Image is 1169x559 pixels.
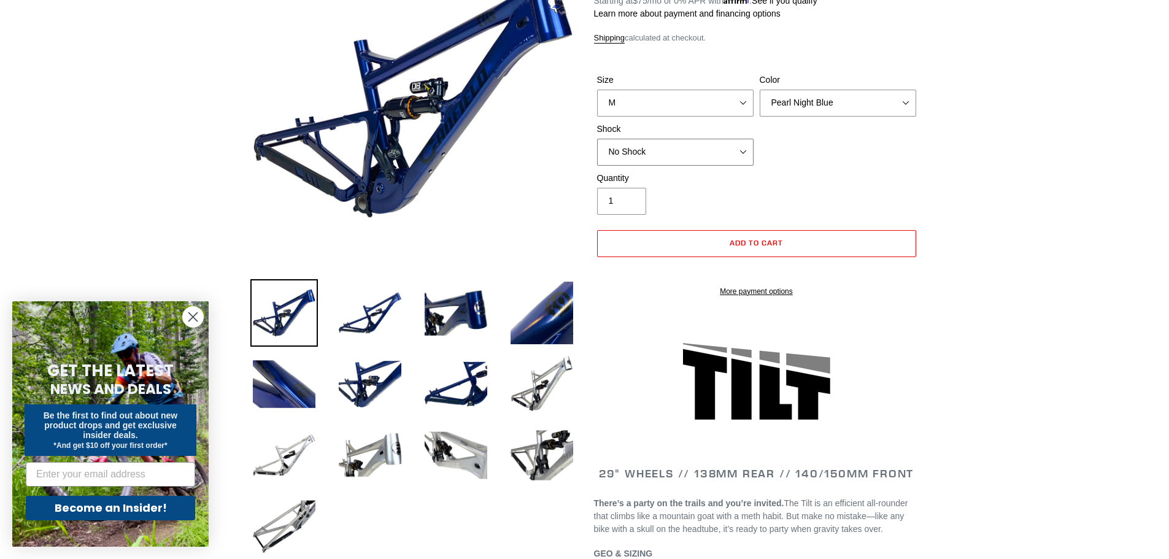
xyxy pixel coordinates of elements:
[44,411,178,440] span: Be the first to find out about new product drops and get exclusive insider deals.
[730,238,783,247] span: Add to cart
[26,496,195,520] button: Become an Insider!
[250,279,318,347] img: Load image into Gallery viewer, TILT - Frameset
[47,360,174,382] span: GET THE LATEST
[597,172,754,185] label: Quantity
[508,422,576,489] img: Load image into Gallery viewer, TILT - Frameset
[422,350,490,418] img: Load image into Gallery viewer, TILT - Frameset
[597,74,754,87] label: Size
[53,441,167,450] span: *And get $10 off your first order*
[594,549,653,558] span: GEO & SIZING
[599,466,914,480] span: 29" WHEELS // 138mm REAR // 140/150mm FRONT
[422,279,490,347] img: Load image into Gallery viewer, TILT - Frameset
[250,422,318,489] img: Load image into Gallery viewer, TILT - Frameset
[597,123,754,136] label: Shock
[594,9,781,18] a: Learn more about payment and financing options
[594,32,919,44] div: calculated at checkout.
[760,74,916,87] label: Color
[50,379,171,399] span: NEWS AND DEALS
[182,306,204,328] button: Close dialog
[508,350,576,418] img: Load image into Gallery viewer, TILT - Frameset
[336,279,404,347] img: Load image into Gallery viewer, TILT - Frameset
[422,422,490,489] img: Load image into Gallery viewer, TILT - Frameset
[597,286,916,297] a: More payment options
[336,422,404,489] img: Load image into Gallery viewer, TILT - Frameset
[594,498,908,534] span: The Tilt is an efficient all-rounder that climbs like a mountain goat with a meth habit. But make...
[594,33,625,44] a: Shipping
[508,279,576,347] img: Load image into Gallery viewer, TILT - Frameset
[336,350,404,418] img: Load image into Gallery viewer, TILT - Frameset
[594,498,784,508] b: There’s a party on the trails and you’re invited.
[26,462,195,487] input: Enter your email address
[250,350,318,418] img: Load image into Gallery viewer, TILT - Frameset
[597,230,916,257] button: Add to cart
